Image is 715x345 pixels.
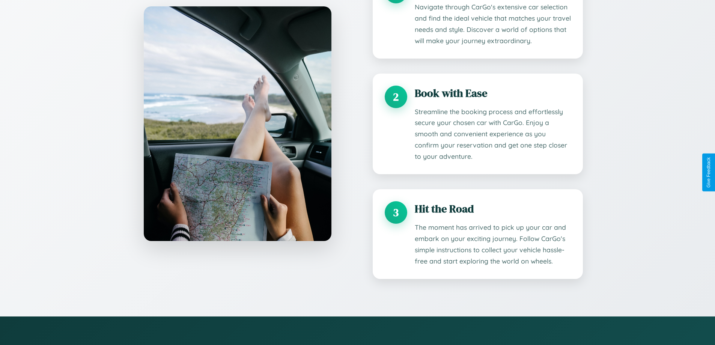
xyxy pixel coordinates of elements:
div: Give Feedback [706,157,711,188]
p: Navigate through CarGo's extensive car selection and find the ideal vehicle that matches your tra... [415,2,571,47]
p: Streamline the booking process and effortlessly secure your chosen car with CarGo. Enjoy a smooth... [415,106,571,163]
img: CarGo map interface [144,6,331,241]
div: 3 [385,201,407,224]
div: 2 [385,86,407,108]
h3: Book with Ease [415,86,571,101]
p: The moment has arrived to pick up your car and embark on your exciting journey. Follow CarGo's si... [415,222,571,267]
h3: Hit the Road [415,201,571,216]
